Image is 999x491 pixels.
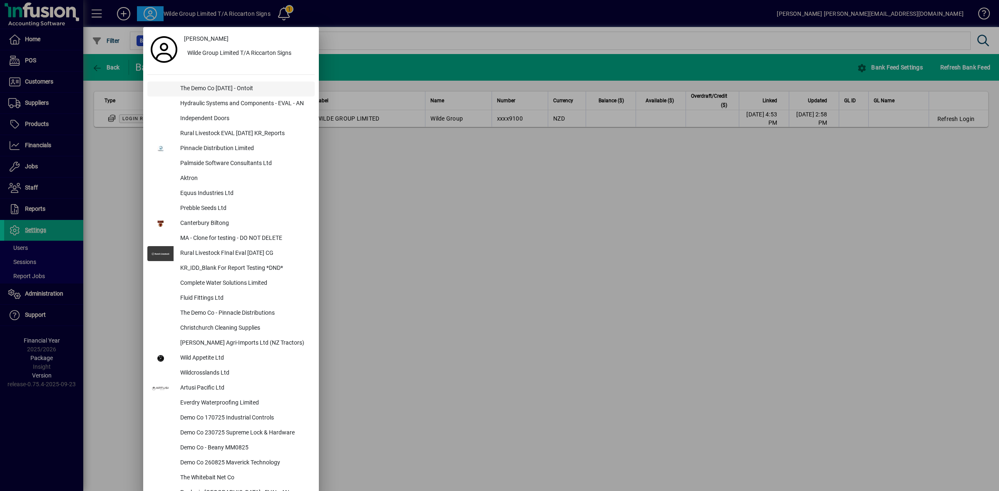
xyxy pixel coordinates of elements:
[147,471,315,486] button: The Whitebait Net Co
[147,246,315,261] button: Rural Livestock FInal Eval [DATE] CG
[174,111,315,126] div: Independent Doors
[147,396,315,411] button: Everdry Waterproofing Limited
[174,96,315,111] div: Hydraulic Systems and Components - EVAL - AN
[147,291,315,306] button: Fluid Fittings Ltd
[147,186,315,201] button: Equus Industries Ltd
[147,42,181,57] a: Profile
[174,396,315,411] div: Everdry Waterproofing Limited
[181,46,315,61] button: Wilde Group Limited T/A Riccarton Signs
[174,261,315,276] div: KR_IDD_Blank For Report Testing *DND*
[147,456,315,471] button: Demo Co 260825 Maverick Technology
[147,141,315,156] button: Pinnacle Distribution Limited
[174,186,315,201] div: Equus Industries Ltd
[174,126,315,141] div: Rural Livestock EVAL [DATE] KR_Reports
[147,381,315,396] button: Artusi Pacific Ltd
[174,381,315,396] div: Artusi Pacific Ltd
[181,31,315,46] a: [PERSON_NAME]
[147,441,315,456] button: Demo Co - Beany MM0825
[147,201,315,216] button: Prebble Seeds Ltd
[174,321,315,336] div: Christchurch Cleaning Supplies
[174,411,315,426] div: Demo Co 170725 Industrial Controls
[174,291,315,306] div: Fluid Fittings Ltd
[174,471,315,486] div: The Whitebait Net Co
[147,156,315,171] button: Palmside Software Consultants Ltd
[147,351,315,366] button: Wild Appetite Ltd
[174,171,315,186] div: Aktron
[174,141,315,156] div: Pinnacle Distribution Limited
[174,81,315,96] div: The Demo Co [DATE] - Ontoit
[147,426,315,441] button: Demo Co 230725 Supreme Lock & Hardware
[174,366,315,381] div: Wildcrosslands Ltd
[147,216,315,231] button: Canterbury Biltong
[174,216,315,231] div: Canterbury Biltong
[147,411,315,426] button: Demo Co 170725 Industrial Controls
[174,336,315,351] div: [PERSON_NAME] Agri-Imports Ltd (NZ Tractors)
[147,336,315,351] button: [PERSON_NAME] Agri-Imports Ltd (NZ Tractors)
[147,96,315,111] button: Hydraulic Systems and Components - EVAL - AN
[147,276,315,291] button: Complete Water Solutions Limited
[174,441,315,456] div: Demo Co - Beany MM0825
[174,276,315,291] div: Complete Water Solutions Limited
[174,426,315,441] div: Demo Co 230725 Supreme Lock & Hardware
[147,81,315,96] button: The Demo Co [DATE] - Ontoit
[147,111,315,126] button: Independent Doors
[174,456,315,471] div: Demo Co 260825 Maverick Technology
[147,231,315,246] button: MA - Clone for testing - DO NOT DELETE
[184,35,229,43] span: [PERSON_NAME]
[147,366,315,381] button: Wildcrosslands Ltd
[174,201,315,216] div: Prebble Seeds Ltd
[147,126,315,141] button: Rural Livestock EVAL [DATE] KR_Reports
[174,156,315,171] div: Palmside Software Consultants Ltd
[174,231,315,246] div: MA - Clone for testing - DO NOT DELETE
[174,351,315,366] div: Wild Appetite Ltd
[147,306,315,321] button: The Demo Co - Pinnacle Distributions
[147,321,315,336] button: Christchurch Cleaning Supplies
[147,171,315,186] button: Aktron
[147,261,315,276] button: KR_IDD_Blank For Report Testing *DND*
[174,246,315,261] div: Rural Livestock FInal Eval [DATE] CG
[174,306,315,321] div: The Demo Co - Pinnacle Distributions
